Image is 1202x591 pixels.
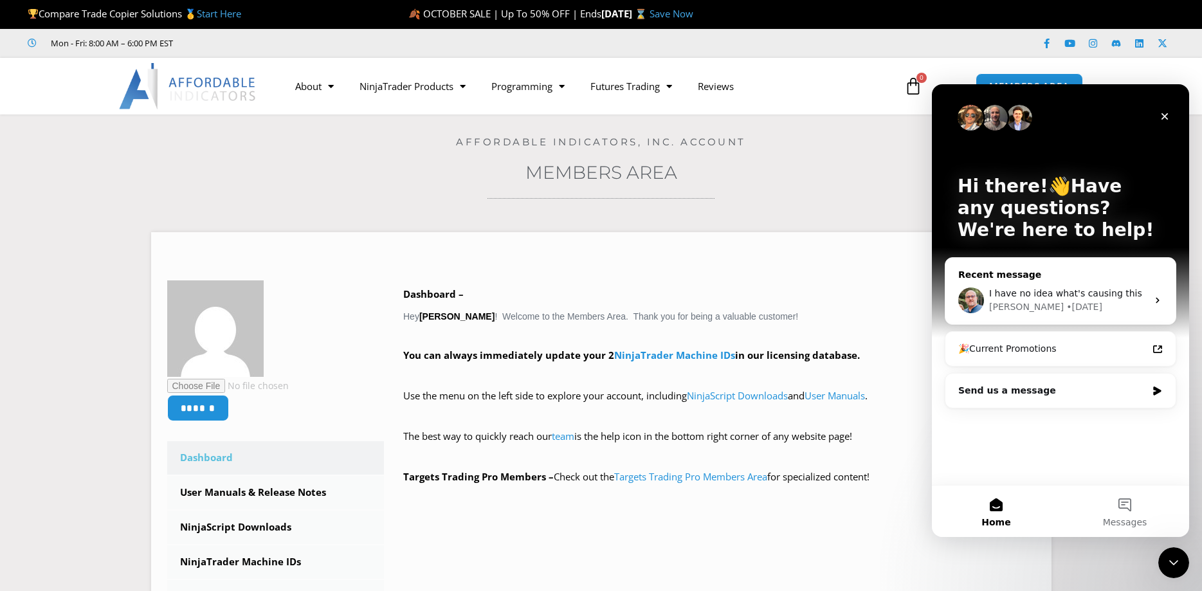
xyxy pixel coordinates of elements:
b: Dashboard – [403,287,464,300]
nav: Menu [282,71,889,101]
img: 🏆 [28,9,38,19]
strong: [PERSON_NAME] [419,311,495,322]
a: Futures Trading [578,71,685,101]
a: Start Here [197,7,241,20]
a: Dashboard [167,441,385,475]
p: Use the menu on the left side to explore your account, including and . [403,387,1035,423]
a: About [282,71,347,101]
img: f34f3a31167e59384d58a763e77634dd1142bfe69680121566f87788baf56587 [167,280,264,377]
a: Reviews [685,71,747,101]
a: 0 [885,68,942,105]
a: User Manuals [805,389,865,402]
strong: [DATE] ⌛ [601,7,650,20]
a: Save Now [650,7,693,20]
strong: You can always immediately update your 2 in our licensing database. [403,349,860,361]
a: team [552,430,574,442]
a: Affordable Indicators, Inc. Account [456,136,746,148]
span: Compare Trade Copier Solutions 🥇 [28,7,241,20]
a: NinjaScript Downloads [167,511,385,544]
iframe: Intercom live chat [1158,547,1189,578]
iframe: Customer reviews powered by Trustpilot [191,37,384,50]
span: 🍂 OCTOBER SALE | Up To 50% OFF | Ends [408,7,601,20]
p: The best way to quickly reach our is the help icon in the bottom right corner of any website page! [403,428,1035,464]
iframe: Intercom live chat [932,84,1189,537]
a: Targets Trading Pro Members Area [614,470,767,483]
a: NinjaTrader Machine IDs [167,545,385,579]
strong: Targets Trading Pro Members – [403,470,554,483]
div: Hey ! Welcome to the Members Area. Thank you for being a valuable customer! [403,286,1035,486]
span: 0 [916,73,927,83]
p: Check out the for specialized content! [403,468,1035,486]
a: Programming [478,71,578,101]
a: NinjaScript Downloads [687,389,788,402]
a: User Manuals & Release Notes [167,476,385,509]
span: MEMBERS AREA [989,82,1070,91]
a: MEMBERS AREA [976,73,1083,100]
span: Mon - Fri: 8:00 AM – 6:00 PM EST [48,35,173,51]
a: NinjaTrader Products [347,71,478,101]
img: LogoAI | Affordable Indicators – NinjaTrader [119,63,257,109]
a: Members Area [525,161,677,183]
a: NinjaTrader Machine IDs [614,349,735,361]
